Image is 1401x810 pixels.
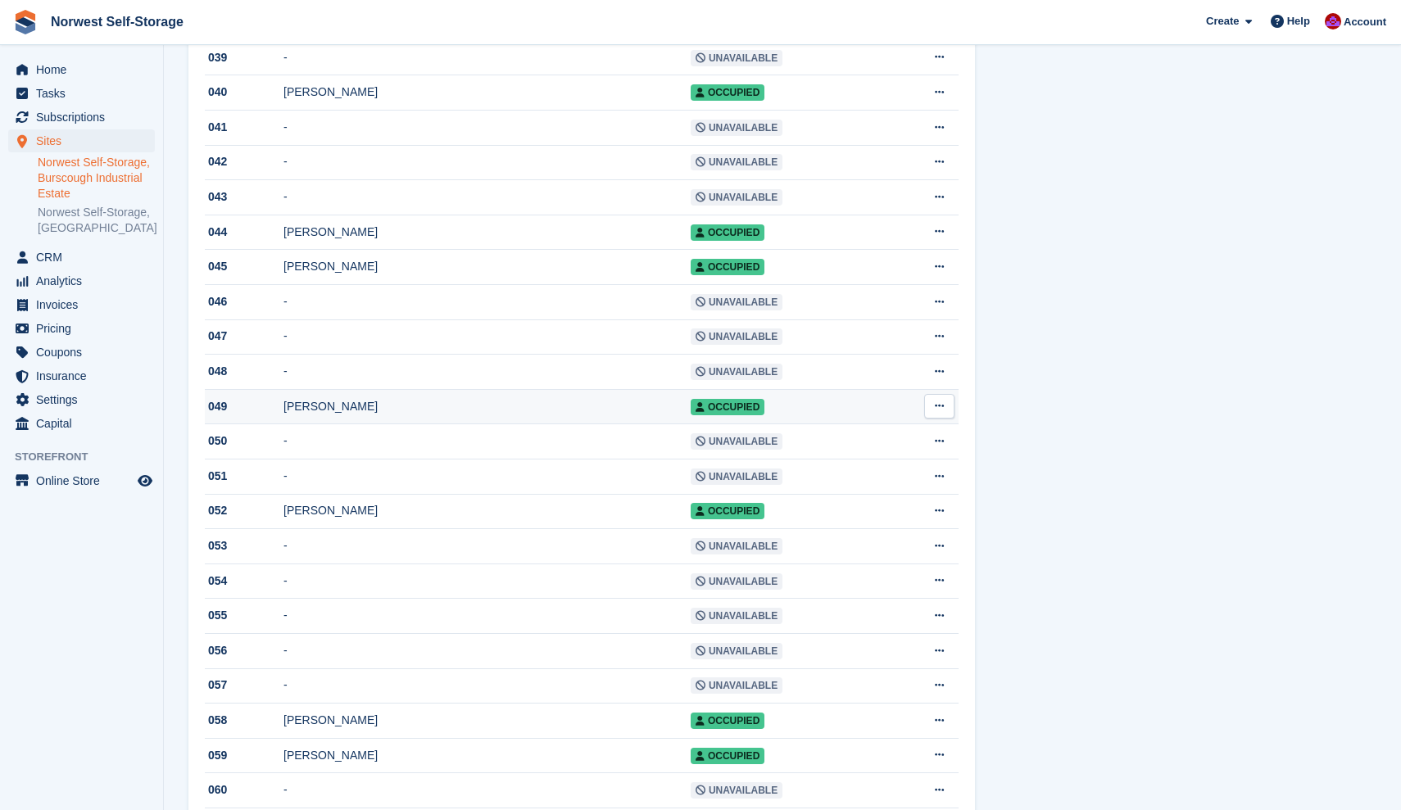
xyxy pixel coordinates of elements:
[36,129,134,152] span: Sites
[283,668,691,704] td: -
[691,364,782,380] span: Unavailable
[38,205,155,236] a: Norwest Self-Storage, [GEOGRAPHIC_DATA]
[205,537,283,554] div: 053
[205,677,283,694] div: 057
[36,246,134,269] span: CRM
[205,468,283,485] div: 051
[36,469,134,492] span: Online Store
[283,145,691,180] td: -
[691,608,782,624] span: Unavailable
[8,341,155,364] a: menu
[1344,14,1386,30] span: Account
[283,599,691,634] td: -
[283,285,691,320] td: -
[283,224,691,241] div: [PERSON_NAME]
[283,459,691,495] td: -
[691,748,764,764] span: Occupied
[13,10,38,34] img: stora-icon-8386f47178a22dfd0bd8f6a31ec36ba5ce8667c1dd55bd0f319d3a0aa187defe.svg
[691,643,782,659] span: Unavailable
[691,294,782,310] span: Unavailable
[283,502,691,519] div: [PERSON_NAME]
[15,449,163,465] span: Storefront
[205,607,283,624] div: 055
[205,432,283,450] div: 050
[283,258,691,275] div: [PERSON_NAME]
[283,111,691,146] td: -
[691,713,764,729] span: Occupied
[283,773,691,808] td: -
[205,781,283,799] div: 060
[691,538,782,554] span: Unavailable
[691,782,782,799] span: Unavailable
[36,293,134,316] span: Invoices
[1206,13,1239,29] span: Create
[205,153,283,170] div: 042
[691,433,782,450] span: Unavailable
[205,572,283,590] div: 054
[283,424,691,459] td: -
[36,341,134,364] span: Coupons
[36,364,134,387] span: Insurance
[205,398,283,415] div: 049
[283,529,691,564] td: -
[8,293,155,316] a: menu
[691,328,782,345] span: Unavailable
[36,388,134,411] span: Settings
[691,154,782,170] span: Unavailable
[691,50,782,66] span: Unavailable
[283,747,691,764] div: [PERSON_NAME]
[36,58,134,81] span: Home
[691,224,764,241] span: Occupied
[283,319,691,355] td: -
[691,468,782,485] span: Unavailable
[8,412,155,435] a: menu
[205,328,283,345] div: 047
[205,258,283,275] div: 045
[8,388,155,411] a: menu
[205,119,283,136] div: 041
[205,188,283,206] div: 043
[8,269,155,292] a: menu
[1325,13,1341,29] img: Daniel Grensinger
[36,317,134,340] span: Pricing
[691,259,764,275] span: Occupied
[205,747,283,764] div: 059
[691,573,782,590] span: Unavailable
[8,129,155,152] a: menu
[283,712,691,729] div: [PERSON_NAME]
[691,399,764,415] span: Occupied
[205,224,283,241] div: 044
[205,84,283,101] div: 040
[38,155,155,201] a: Norwest Self-Storage, Burscough Industrial Estate
[205,502,283,519] div: 052
[8,364,155,387] a: menu
[283,84,691,101] div: [PERSON_NAME]
[205,363,283,380] div: 048
[36,82,134,105] span: Tasks
[283,633,691,668] td: -
[691,120,782,136] span: Unavailable
[1287,13,1310,29] span: Help
[8,317,155,340] a: menu
[205,293,283,310] div: 046
[283,563,691,599] td: -
[691,84,764,101] span: Occupied
[205,712,283,729] div: 058
[8,246,155,269] a: menu
[36,106,134,129] span: Subscriptions
[205,642,283,659] div: 056
[8,58,155,81] a: menu
[283,398,691,415] div: [PERSON_NAME]
[8,469,155,492] a: menu
[283,180,691,215] td: -
[283,40,691,75] td: -
[8,106,155,129] a: menu
[36,269,134,292] span: Analytics
[283,355,691,390] td: -
[36,412,134,435] span: Capital
[8,82,155,105] a: menu
[135,471,155,491] a: Preview store
[205,49,283,66] div: 039
[691,503,764,519] span: Occupied
[44,8,190,35] a: Norwest Self-Storage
